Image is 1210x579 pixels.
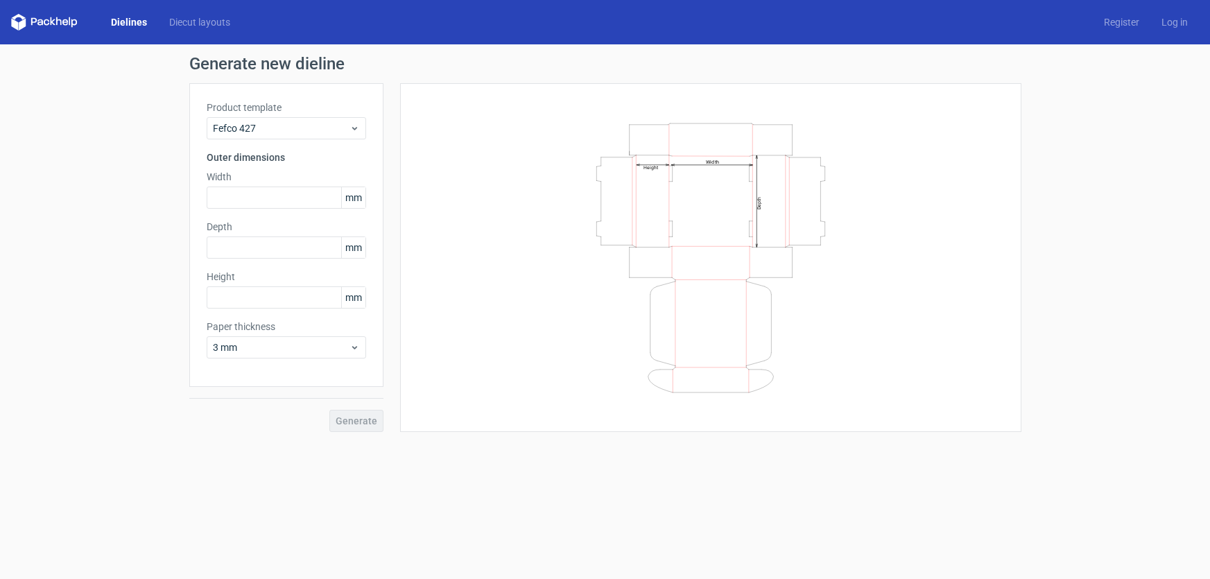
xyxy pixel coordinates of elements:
[706,158,719,164] text: Width
[341,187,365,208] span: mm
[213,121,349,135] span: Fefco 427
[158,15,241,29] a: Diecut layouts
[189,55,1021,72] h1: Generate new dieline
[1150,15,1199,29] a: Log in
[341,237,365,258] span: mm
[341,287,365,308] span: mm
[207,170,366,184] label: Width
[1093,15,1150,29] a: Register
[213,340,349,354] span: 3 mm
[100,15,158,29] a: Dielines
[207,270,366,284] label: Height
[643,164,658,170] text: Height
[207,150,366,164] h3: Outer dimensions
[207,220,366,234] label: Depth
[207,101,366,114] label: Product template
[207,320,366,334] label: Paper thickness
[757,196,762,209] text: Depth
